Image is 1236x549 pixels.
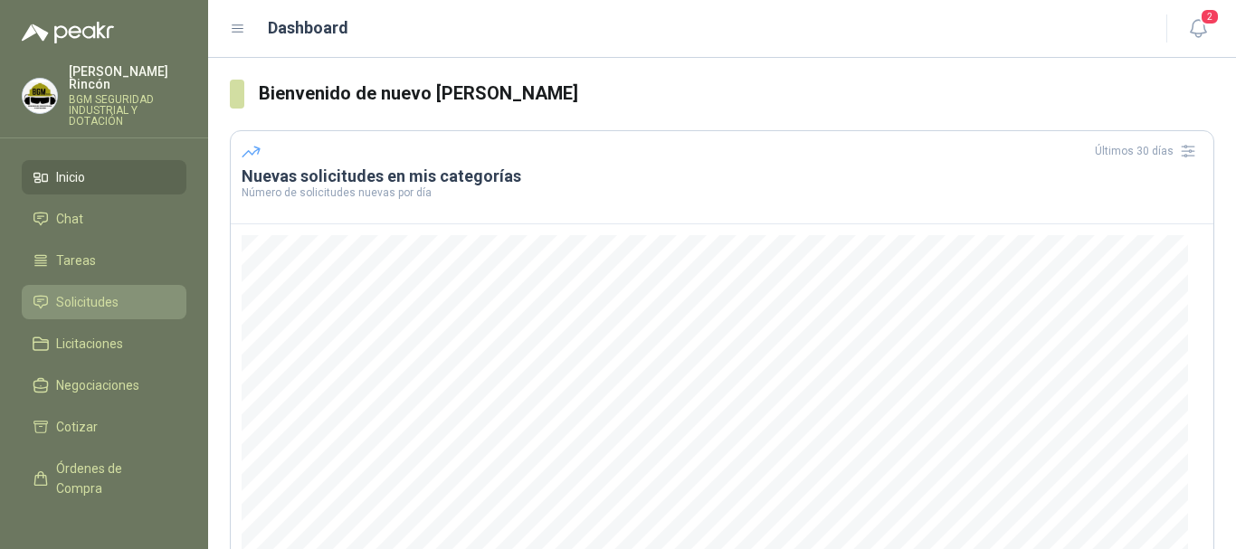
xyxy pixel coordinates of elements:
[56,417,98,437] span: Cotizar
[22,243,186,278] a: Tareas
[69,65,186,90] p: [PERSON_NAME] Rincón
[22,160,186,194] a: Inicio
[22,327,186,361] a: Licitaciones
[1200,8,1220,25] span: 2
[56,251,96,270] span: Tareas
[23,79,57,113] img: Company Logo
[22,410,186,444] a: Cotizar
[56,334,123,354] span: Licitaciones
[22,202,186,236] a: Chat
[22,285,186,319] a: Solicitudes
[56,209,83,229] span: Chat
[242,187,1203,198] p: Número de solicitudes nuevas por día
[259,80,1214,108] h3: Bienvenido de nuevo [PERSON_NAME]
[22,22,114,43] img: Logo peakr
[1182,13,1214,45] button: 2
[69,94,186,127] p: BGM SEGURIDAD INDUSTRIAL Y DOTACIÓN
[56,167,85,187] span: Inicio
[22,368,186,402] a: Negociaciones
[242,166,1203,187] h3: Nuevas solicitudes en mis categorías
[22,451,186,506] a: Órdenes de Compra
[56,292,119,312] span: Solicitudes
[56,459,169,498] span: Órdenes de Compra
[56,375,139,395] span: Negociaciones
[1095,137,1203,166] div: Últimos 30 días
[268,15,348,41] h1: Dashboard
